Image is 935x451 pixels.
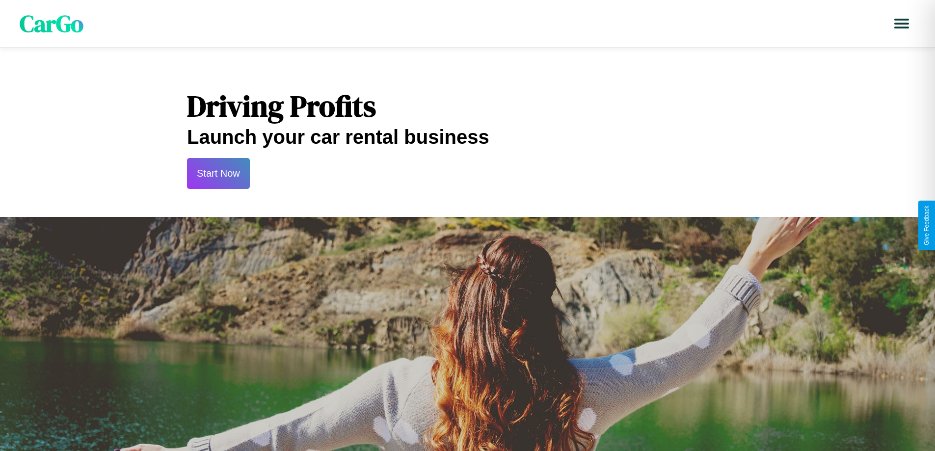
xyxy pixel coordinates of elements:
span: CarGo [20,7,83,40]
h1: Driving Profits [187,86,748,126]
div: Give Feedback [923,206,930,245]
button: Start Now [187,158,250,189]
h2: Launch your car rental business [187,126,748,148]
button: Open menu [888,10,915,37]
